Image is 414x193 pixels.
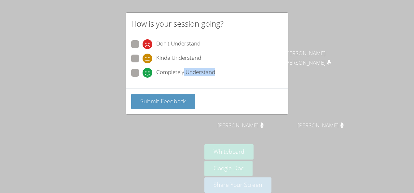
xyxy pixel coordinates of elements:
span: Don't Understand [156,39,200,49]
span: Completely Understand [156,68,215,78]
span: Kinda Understand [156,54,201,63]
h2: How is your session going? [131,18,224,30]
button: Submit Feedback [131,94,195,109]
span: Submit Feedback [140,97,186,105]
